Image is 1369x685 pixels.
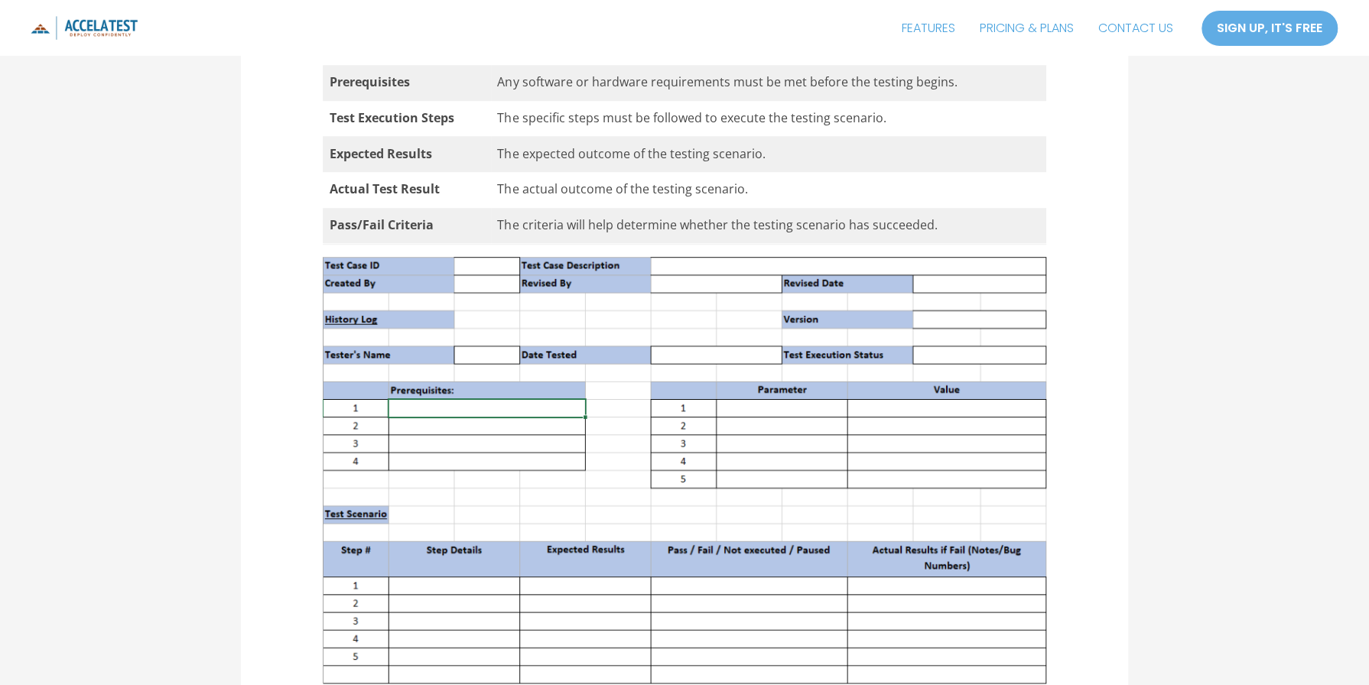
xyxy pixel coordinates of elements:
[330,145,432,162] strong: Expected Results
[491,172,1046,208] td: The actual outcome of the testing scenario.
[330,109,454,126] strong: Test Execution Steps
[491,101,1046,137] td: The specific steps must be followed to execute the testing scenario.
[330,73,410,90] strong: Prerequisites
[491,208,1046,244] td: The criteria will help determine whether the testing scenario has succeeded.
[967,9,1086,47] a: PRICING & PLANS
[491,136,1046,172] td: The expected outcome of the testing scenario.
[31,16,138,40] img: icon
[889,9,1185,47] nav: Site Navigation
[889,9,967,47] a: FEATURES
[491,65,1046,101] td: Any software or hardware requirements must be met before the testing begins.
[1201,10,1338,47] a: SIGN UP, IT'S FREE
[323,257,1047,683] img: View of a Test Case Template ready to be filled out.
[330,180,440,197] strong: Actual Test Result
[1086,9,1185,47] a: CONTACT US
[330,216,434,233] strong: Pass/Fail Criteria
